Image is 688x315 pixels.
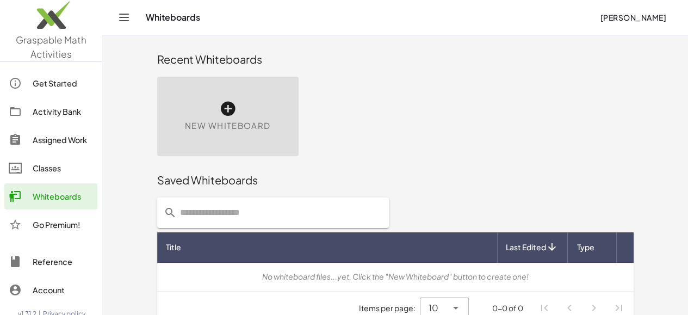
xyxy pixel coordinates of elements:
a: Account [4,277,97,303]
a: Whiteboards [4,183,97,209]
a: Reference [4,249,97,275]
span: Type [577,242,594,253]
a: Assigned Work [4,127,97,153]
div: 0-0 of 0 [492,302,523,314]
span: Graspable Math Activities [16,34,86,60]
span: 10 [429,301,438,314]
div: No whiteboard files...yet. Click the "New Whiteboard" button to create one! [166,271,625,282]
div: Account [33,283,93,297]
div: Reference [33,255,93,268]
span: Title [166,242,181,253]
span: Items per page: [359,302,420,314]
i: prepended action [164,206,177,219]
a: Classes [4,155,97,181]
div: Classes [33,162,93,175]
div: Get Started [33,77,93,90]
a: Activity Bank [4,98,97,125]
div: Activity Bank [33,105,93,118]
div: Whiteboards [33,190,93,203]
span: [PERSON_NAME] [600,13,666,22]
div: Go Premium! [33,218,93,231]
div: Recent Whiteboards [157,52,634,67]
button: Toggle navigation [115,9,133,26]
div: Saved Whiteboards [157,172,634,188]
button: [PERSON_NAME] [591,8,675,27]
div: Assigned Work [33,133,93,146]
a: Get Started [4,70,97,96]
span: Last Edited [506,242,546,253]
span: New Whiteboard [185,120,270,132]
